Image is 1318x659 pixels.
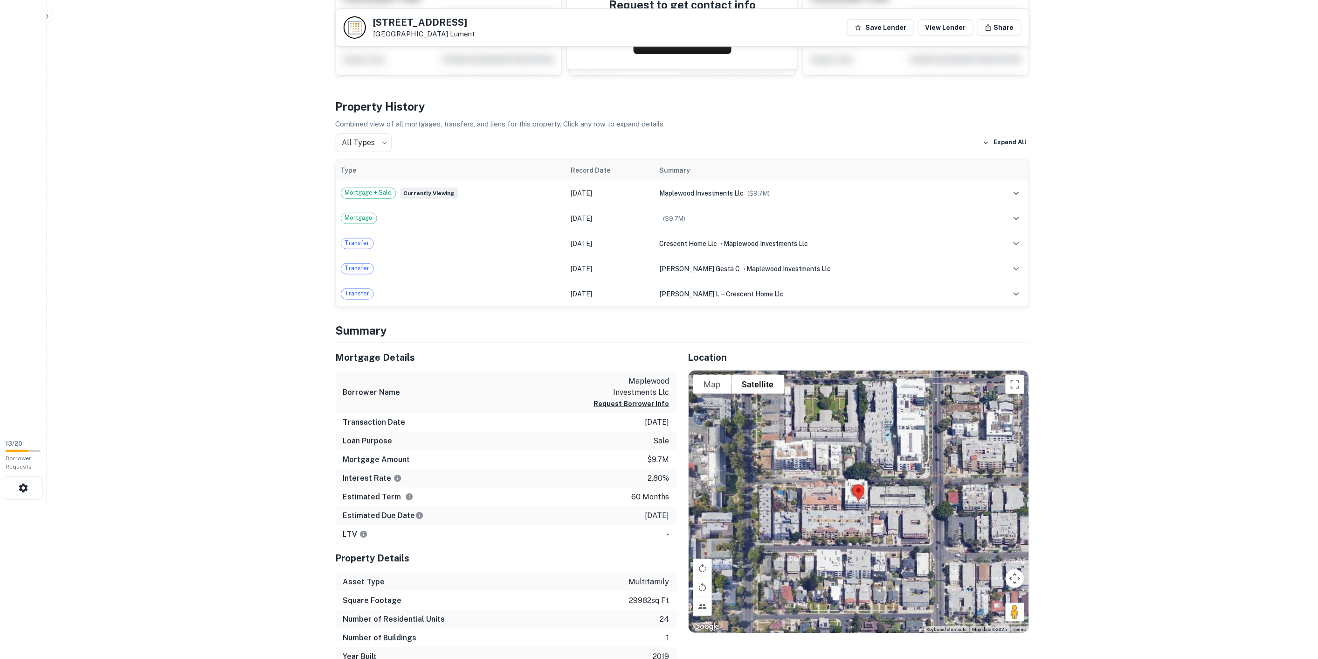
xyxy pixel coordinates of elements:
[594,398,669,409] button: Request Borrower Info
[343,473,402,484] h6: Interest Rate
[645,417,669,428] p: [DATE]
[1271,554,1318,599] iframe: Chat Widget
[724,240,808,247] span: maplewood investments llc
[1013,627,1026,632] a: Terms (opens in new tab)
[660,264,979,274] div: →
[336,351,677,365] h5: Mortgage Details
[400,188,458,199] span: Currently viewing
[667,632,669,644] p: 1
[693,559,712,578] button: Rotate map clockwise
[336,551,677,565] h5: Property Details
[1008,210,1024,226] button: expand row
[373,18,475,27] h5: [STREET_ADDRESS]
[343,491,414,503] h6: Estimated Term
[691,621,722,633] img: Google
[660,189,744,197] span: maplewood investments llc
[726,290,784,298] span: crescent home llc
[731,375,785,394] button: Show satellite imagery
[1008,286,1024,302] button: expand row
[566,206,655,231] td: [DATE]
[341,213,377,223] span: Mortgage
[1008,236,1024,252] button: expand row
[336,98,1029,115] h4: Property History
[586,376,669,398] p: maplewood investments llc
[980,136,1029,150] button: Expand All
[373,30,475,38] p: [GEOGRAPHIC_DATA]
[336,133,392,152] div: All Types
[660,265,740,273] span: [PERSON_NAME] gesta c
[691,621,722,633] a: Open this area in Google Maps (opens a new window)
[566,181,655,206] td: [DATE]
[748,190,770,197] span: ($ 9.7M )
[336,160,566,181] th: Type
[1008,185,1024,201] button: expand row
[977,19,1021,36] button: Share
[660,289,979,299] div: →
[629,576,669,588] p: multifamily
[747,265,831,273] span: maplewood investments llc
[660,614,669,625] p: 24
[343,454,410,465] h6: Mortgage Amount
[973,627,1007,632] span: Map data ©2025
[343,632,417,644] h6: Number of Buildings
[6,440,22,447] span: 13 / 20
[566,160,655,181] th: Record Date
[341,264,373,273] span: Transfer
[693,597,712,616] button: Tilt map
[667,529,669,540] p: -
[645,510,669,521] p: [DATE]
[566,256,655,281] td: [DATE]
[632,491,669,503] p: 60 months
[927,626,967,633] button: Keyboard shortcuts
[566,231,655,256] td: [DATE]
[336,322,1029,339] h4: Summary
[341,289,373,298] span: Transfer
[629,595,669,606] p: 29982 sq ft
[648,454,669,465] p: $9.7m
[566,281,655,307] td: [DATE]
[343,529,368,540] h6: LTV
[341,188,396,197] span: Mortgage + Sale
[341,238,373,248] span: Transfer
[343,614,445,625] h6: Number of Residential Units
[1008,261,1024,277] button: expand row
[450,30,475,38] a: Lument
[660,290,720,298] span: [PERSON_NAME] l
[1006,603,1024,622] button: Drag Pegman onto the map to open Street View
[343,595,402,606] h6: Square Footage
[405,493,414,501] svg: Term is based on a standard schedule for this type of loan.
[693,578,712,597] button: Rotate map counterclockwise
[1006,569,1024,588] button: Map camera controls
[343,417,406,428] h6: Transaction Date
[654,435,669,447] p: sale
[660,238,979,249] div: →
[648,473,669,484] p: 2.80%
[660,240,718,247] span: crescent home llc
[655,160,983,181] th: Summary
[693,375,731,394] button: Show street map
[359,530,368,539] svg: LTVs displayed on the website are for informational purposes only and may be reported incorrectly...
[847,19,914,36] button: Save Lender
[336,119,1029,130] p: Combined view of all mortgages, transfers, and liens for this property. Click any row to expand d...
[918,19,973,36] a: View Lender
[343,387,400,398] h6: Borrower Name
[393,474,402,483] svg: The interest rates displayed on the website are for informational purposes only and may be report...
[415,512,424,520] svg: Estimate is based on a standard schedule for this type of loan.
[6,455,32,470] span: Borrower Requests
[343,510,424,521] h6: Estimated Due Date
[343,435,393,447] h6: Loan Purpose
[1006,375,1024,394] button: Toggle fullscreen view
[663,215,686,222] span: ($ 9.7M )
[688,351,1029,365] h5: Location
[343,576,385,588] h6: Asset Type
